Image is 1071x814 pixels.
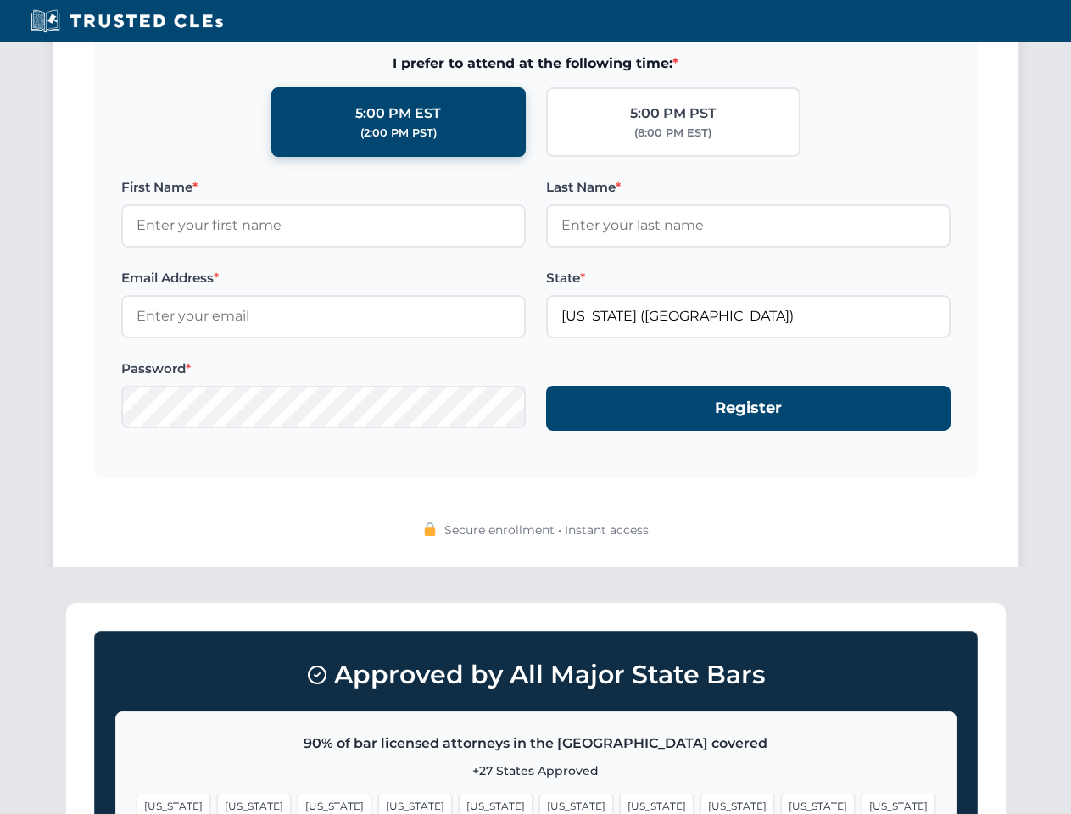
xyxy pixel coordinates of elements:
[121,268,526,288] label: Email Address
[546,177,951,198] label: Last Name
[423,522,437,536] img: 🔒
[121,204,526,247] input: Enter your first name
[25,8,228,34] img: Trusted CLEs
[360,125,437,142] div: (2:00 PM PST)
[121,359,526,379] label: Password
[137,761,935,780] p: +27 States Approved
[546,268,951,288] label: State
[121,177,526,198] label: First Name
[546,204,951,247] input: Enter your last name
[546,386,951,431] button: Register
[355,103,441,125] div: 5:00 PM EST
[630,103,717,125] div: 5:00 PM PST
[137,733,935,755] p: 90% of bar licensed attorneys in the [GEOGRAPHIC_DATA] covered
[444,521,649,539] span: Secure enrollment • Instant access
[634,125,711,142] div: (8:00 PM EST)
[121,53,951,75] span: I prefer to attend at the following time:
[115,652,957,698] h3: Approved by All Major State Bars
[546,295,951,337] input: Florida (FL)
[121,295,526,337] input: Enter your email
